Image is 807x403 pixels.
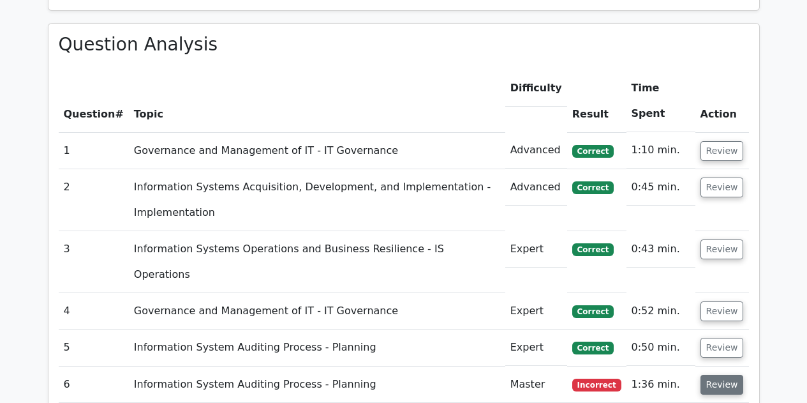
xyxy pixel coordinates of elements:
span: Correct [572,342,614,354]
td: Information System Auditing Process - Planning [129,367,505,403]
button: Review [700,141,744,161]
button: Review [700,375,744,395]
td: 1:36 min. [626,367,695,403]
td: 1:10 min. [626,132,695,169]
td: 5 [59,330,129,366]
td: 6 [59,367,129,403]
button: Review [700,240,744,259]
td: 0:45 min. [626,169,695,206]
h3: Question Analysis [59,34,749,56]
td: Expert [505,231,567,268]
td: Advanced [505,169,567,206]
span: Correct [572,181,614,194]
td: Information Systems Acquisition, Development, and Implementation - Implementation [129,169,505,231]
td: 0:50 min. [626,330,695,366]
td: Governance and Management of IT - IT Governance [129,293,505,330]
th: Time Spent [626,70,695,132]
td: 2 [59,169,129,231]
td: 0:43 min. [626,231,695,268]
span: Incorrect [572,379,621,392]
span: Correct [572,145,614,158]
span: Correct [572,305,614,318]
th: Topic [129,70,505,132]
th: Action [695,70,749,132]
th: Result [567,70,626,132]
td: 3 [59,231,129,293]
td: Information Systems Operations and Business Resilience - IS Operations [129,231,505,293]
button: Review [700,301,744,321]
td: 4 [59,293,129,330]
td: Information System Auditing Process - Planning [129,330,505,366]
th: Difficulty [505,70,567,107]
th: # [59,70,129,132]
td: Advanced [505,132,567,169]
td: 0:52 min. [626,293,695,330]
td: 1 [59,132,129,169]
td: Governance and Management of IT - IT Governance [129,132,505,169]
span: Question [64,108,115,120]
td: Expert [505,330,567,366]
td: Master [505,367,567,403]
td: Expert [505,293,567,330]
button: Review [700,338,744,358]
span: Correct [572,243,614,256]
button: Review [700,178,744,197]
